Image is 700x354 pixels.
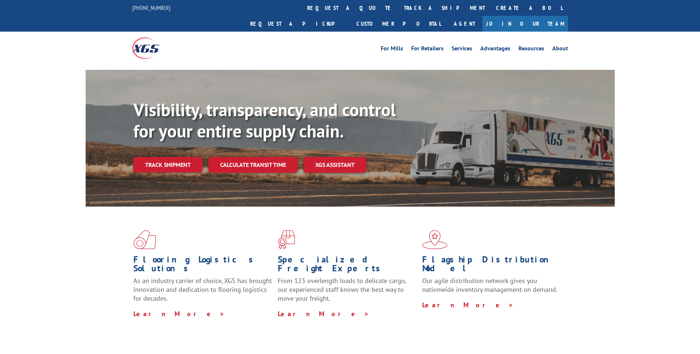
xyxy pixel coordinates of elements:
a: Services [452,46,472,54]
span: As an industry carrier of choice, XGS has brought innovation and dedication to flooring logistics... [133,276,272,303]
p: From 123 overlength loads to delicate cargo, our experienced staff knows the best way to move you... [278,276,417,309]
a: [PHONE_NUMBER] [132,4,170,11]
h1: Flooring Logistics Solutions [133,255,272,276]
span: Our agile distribution network gives you nationwide inventory management on demand. [422,276,557,294]
a: Customer Portal [351,16,446,32]
a: Learn More > [278,310,369,318]
a: Learn More > [133,310,225,318]
a: Learn More > [422,301,514,309]
h1: Flagship Distribution Model [422,255,561,276]
img: xgs-icon-flagship-distribution-model-red [422,230,448,249]
a: Agent [446,16,482,32]
a: For Retailers [411,46,444,54]
img: xgs-icon-focused-on-flooring-red [278,230,295,249]
a: About [552,46,568,54]
a: Calculate transit time [208,157,298,173]
a: XGS ASSISTANT [304,157,366,173]
a: Track shipment [133,157,202,172]
a: Join Our Team [482,16,568,32]
img: xgs-icon-total-supply-chain-intelligence-red [133,230,156,249]
h1: Specialized Freight Experts [278,255,417,276]
a: Resources [518,46,544,54]
a: Request a pickup [245,16,351,32]
b: Visibility, transparency, and control for your entire supply chain. [133,98,396,142]
a: Advantages [480,46,510,54]
a: For Mills [381,46,403,54]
